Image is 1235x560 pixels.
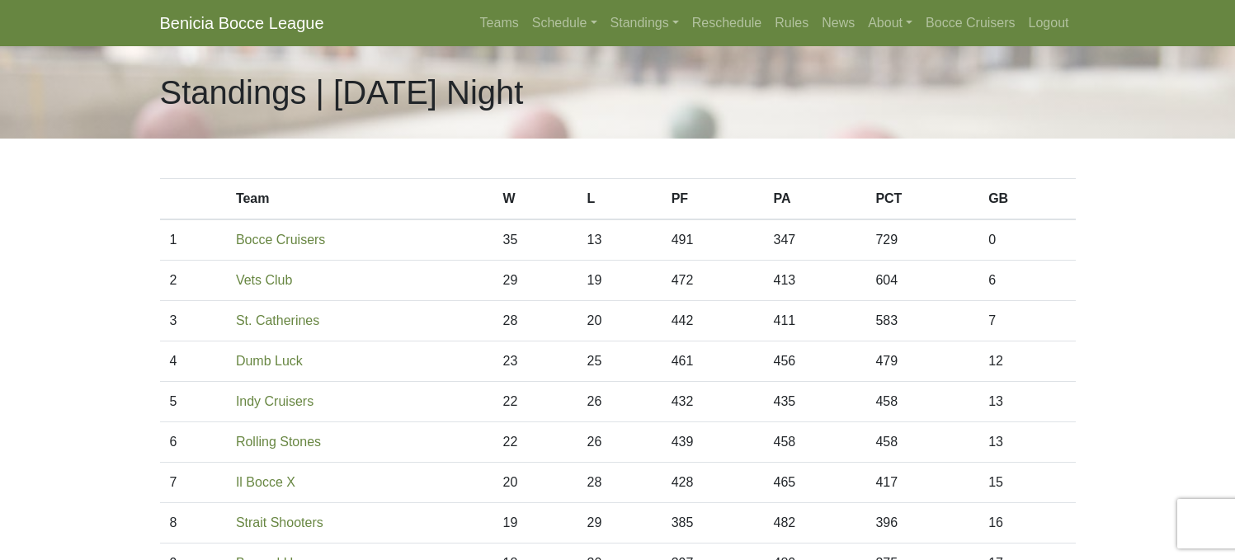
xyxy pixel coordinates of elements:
a: Dumb Luck [236,354,303,368]
a: Indy Cruisers [236,394,313,408]
td: 432 [662,382,764,422]
td: 7 [978,301,1075,341]
td: 472 [662,261,764,301]
td: 458 [764,422,866,463]
a: Rolling Stones [236,435,321,449]
a: Logout [1022,7,1076,40]
td: 729 [865,219,978,261]
td: 26 [577,382,662,422]
td: 435 [764,382,866,422]
td: 347 [764,219,866,261]
td: 385 [662,503,764,544]
th: PF [662,179,764,220]
td: 28 [577,463,662,503]
td: 5 [160,382,226,422]
th: GB [978,179,1075,220]
td: 13 [978,422,1075,463]
td: 456 [764,341,866,382]
td: 7 [160,463,226,503]
td: 22 [493,382,577,422]
th: W [493,179,577,220]
a: Benicia Bocce League [160,7,324,40]
td: 13 [577,219,662,261]
td: 28 [493,301,577,341]
a: Rules [768,7,815,40]
td: 439 [662,422,764,463]
td: 12 [978,341,1075,382]
a: Vets Club [236,273,292,287]
td: 396 [865,503,978,544]
td: 22 [493,422,577,463]
td: 13 [978,382,1075,422]
h1: Standings | [DATE] Night [160,73,524,112]
th: PCT [865,179,978,220]
td: 428 [662,463,764,503]
th: L [577,179,662,220]
a: Schedule [526,7,604,40]
td: 461 [662,341,764,382]
td: 491 [662,219,764,261]
th: Team [226,179,493,220]
td: 0 [978,219,1075,261]
td: 23 [493,341,577,382]
td: 442 [662,301,764,341]
td: 35 [493,219,577,261]
td: 25 [577,341,662,382]
td: 15 [978,463,1075,503]
td: 413 [764,261,866,301]
td: 458 [865,422,978,463]
td: 479 [865,341,978,382]
td: 29 [577,503,662,544]
td: 465 [764,463,866,503]
a: Bocce Cruisers [919,7,1021,40]
a: Bocce Cruisers [236,233,325,247]
a: Standings [604,7,686,40]
td: 16 [978,503,1075,544]
th: PA [764,179,866,220]
td: 29 [493,261,577,301]
td: 583 [865,301,978,341]
a: Strait Shooters [236,515,323,529]
td: 6 [160,422,226,463]
td: 19 [577,261,662,301]
td: 2 [160,261,226,301]
td: 417 [865,463,978,503]
a: Teams [474,7,526,40]
td: 4 [160,341,226,382]
td: 482 [764,503,866,544]
a: Reschedule [686,7,769,40]
td: 19 [493,503,577,544]
td: 458 [865,382,978,422]
td: 6 [978,261,1075,301]
td: 20 [493,463,577,503]
td: 20 [577,301,662,341]
td: 1 [160,219,226,261]
td: 26 [577,422,662,463]
td: 411 [764,301,866,341]
td: 604 [865,261,978,301]
a: About [861,7,919,40]
td: 3 [160,301,226,341]
td: 8 [160,503,226,544]
a: Il Bocce X [236,475,295,489]
a: News [815,7,861,40]
a: St. Catherines [236,313,319,327]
